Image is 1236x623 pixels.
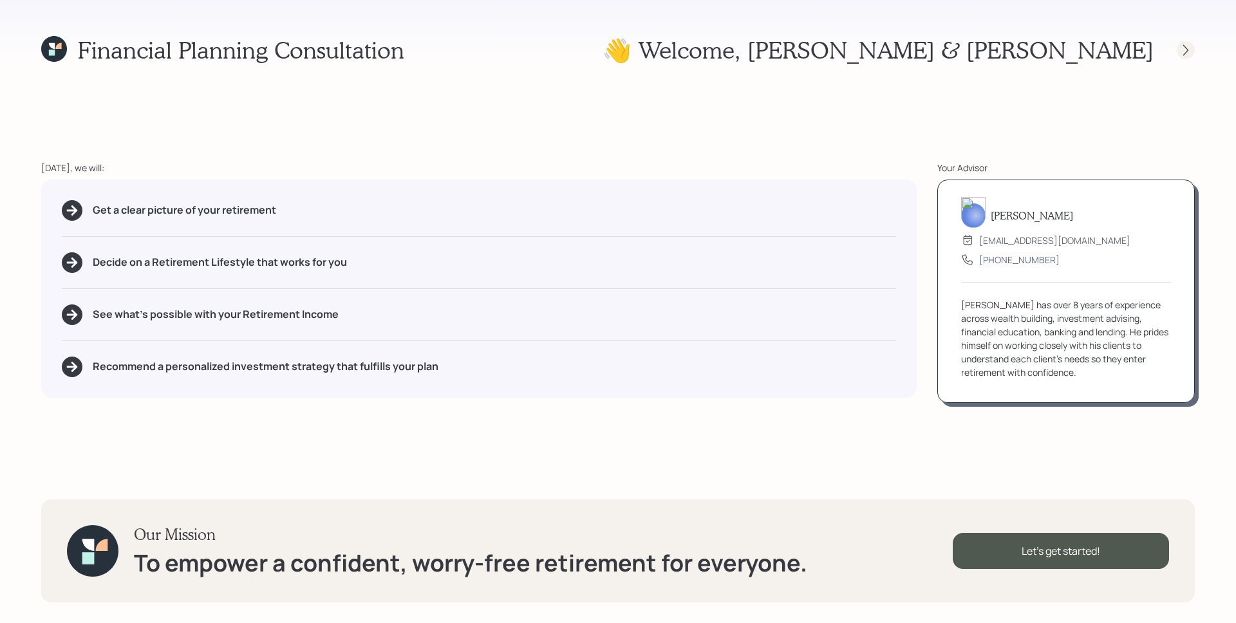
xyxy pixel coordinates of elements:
[134,549,807,577] h1: To empower a confident, worry-free retirement for everyone.
[41,161,917,174] div: [DATE], we will:
[991,209,1073,221] h5: [PERSON_NAME]
[953,533,1169,569] div: Let's get started!
[134,525,807,544] h3: Our Mission
[979,253,1060,266] div: [PHONE_NUMBER]
[93,204,276,216] h5: Get a clear picture of your retirement
[961,298,1171,379] div: [PERSON_NAME] has over 8 years of experience across wealth building, investment advising, financi...
[937,161,1195,174] div: Your Advisor
[603,36,1154,64] h1: 👋 Welcome , [PERSON_NAME] & [PERSON_NAME]
[93,360,438,373] h5: Recommend a personalized investment strategy that fulfills your plan
[961,197,986,228] img: james-distasi-headshot.png
[93,308,339,321] h5: See what's possible with your Retirement Income
[77,36,404,64] h1: Financial Planning Consultation
[979,234,1130,247] div: [EMAIL_ADDRESS][DOMAIN_NAME]
[93,256,347,268] h5: Decide on a Retirement Lifestyle that works for you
